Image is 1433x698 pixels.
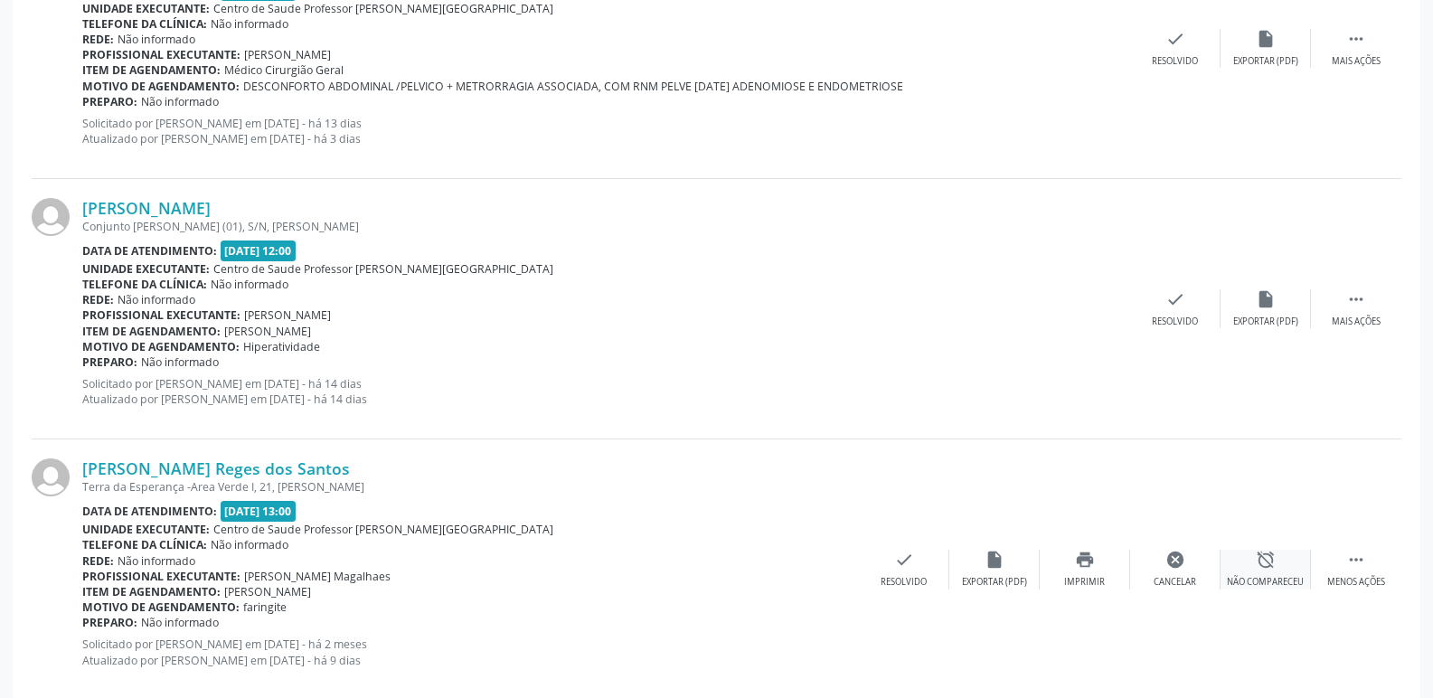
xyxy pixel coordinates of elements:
[82,1,210,16] b: Unidade executante:
[82,479,859,495] div: Terra da Esperança -Area Verde I, 21, [PERSON_NAME]
[82,599,240,615] b: Motivo de agendamento:
[141,354,219,370] span: Não informado
[224,62,344,78] span: Médico Cirurgião Geral
[82,569,240,584] b: Profissional executante:
[82,47,240,62] b: Profissional executante:
[82,292,114,307] b: Rede:
[881,576,927,589] div: Resolvido
[82,324,221,339] b: Item de agendamento:
[82,116,1130,146] p: Solicitado por [PERSON_NAME] em [DATE] - há 13 dias Atualizado por [PERSON_NAME] em [DATE] - há 3...
[221,501,297,522] span: [DATE] 13:00
[221,241,297,261] span: [DATE] 12:00
[1064,576,1105,589] div: Imprimir
[1165,29,1185,49] i: check
[211,537,288,552] span: Não informado
[82,354,137,370] b: Preparo:
[82,198,211,218] a: [PERSON_NAME]
[1346,29,1366,49] i: 
[32,198,70,236] img: img
[141,94,219,109] span: Não informado
[1152,316,1198,328] div: Resolvido
[211,277,288,292] span: Não informado
[82,94,137,109] b: Preparo:
[82,261,210,277] b: Unidade executante:
[82,615,137,630] b: Preparo:
[82,219,1130,234] div: Conjunto [PERSON_NAME] (01), S/N, [PERSON_NAME]
[1332,316,1381,328] div: Mais ações
[224,584,311,599] span: [PERSON_NAME]
[82,307,240,323] b: Profissional executante:
[1332,55,1381,68] div: Mais ações
[82,537,207,552] b: Telefone da clínica:
[82,376,1130,407] p: Solicitado por [PERSON_NAME] em [DATE] - há 14 dias Atualizado por [PERSON_NAME] em [DATE] - há 1...
[211,16,288,32] span: Não informado
[1256,29,1276,49] i: insert_drive_file
[243,599,287,615] span: faringite
[1165,289,1185,309] i: check
[82,637,859,667] p: Solicitado por [PERSON_NAME] em [DATE] - há 2 meses Atualizado por [PERSON_NAME] em [DATE] - há 9...
[1346,289,1366,309] i: 
[985,550,1004,570] i: insert_drive_file
[82,522,210,537] b: Unidade executante:
[118,553,195,569] span: Não informado
[82,584,221,599] b: Item de agendamento:
[82,79,240,94] b: Motivo de agendamento:
[244,47,331,62] span: [PERSON_NAME]
[82,243,217,259] b: Data de atendimento:
[1075,550,1095,570] i: print
[1233,55,1298,68] div: Exportar (PDF)
[82,62,221,78] b: Item de agendamento:
[32,458,70,496] img: img
[118,32,195,47] span: Não informado
[82,277,207,292] b: Telefone da clínica:
[1152,55,1198,68] div: Resolvido
[1256,550,1276,570] i: alarm_off
[82,504,217,519] b: Data de atendimento:
[1154,576,1196,589] div: Cancelar
[1346,550,1366,570] i: 
[213,522,553,537] span: Centro de Saude Professor [PERSON_NAME][GEOGRAPHIC_DATA]
[1233,316,1298,328] div: Exportar (PDF)
[224,324,311,339] span: [PERSON_NAME]
[1165,550,1185,570] i: cancel
[244,569,391,584] span: [PERSON_NAME] Magalhaes
[82,553,114,569] b: Rede:
[82,339,240,354] b: Motivo de agendamento:
[141,615,219,630] span: Não informado
[82,458,350,478] a: [PERSON_NAME] Reges dos Santos
[1256,289,1276,309] i: insert_drive_file
[962,576,1027,589] div: Exportar (PDF)
[213,1,553,16] span: Centro de Saude Professor [PERSON_NAME][GEOGRAPHIC_DATA]
[1327,576,1385,589] div: Menos ações
[243,79,903,94] span: DESCONFORTO ABDOMINAL /PELVICO + METRORRAGIA ASSOCIADA, COM RNM PELVE [DATE] ADENOMIOSE E ENDOMET...
[82,32,114,47] b: Rede:
[243,339,320,354] span: Hiperatividade
[244,307,331,323] span: [PERSON_NAME]
[213,261,553,277] span: Centro de Saude Professor [PERSON_NAME][GEOGRAPHIC_DATA]
[118,292,195,307] span: Não informado
[894,550,914,570] i: check
[82,16,207,32] b: Telefone da clínica:
[1227,576,1304,589] div: Não compareceu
